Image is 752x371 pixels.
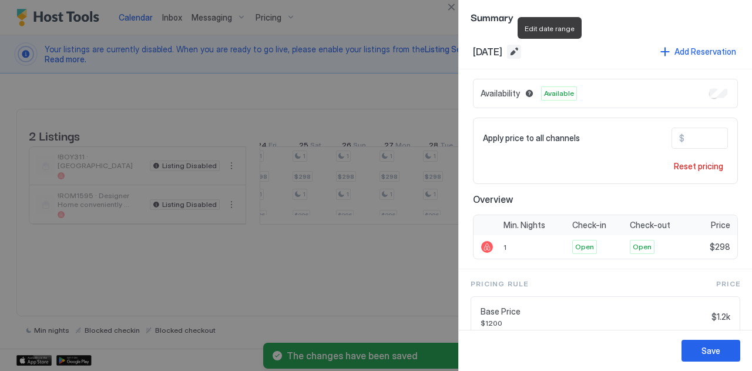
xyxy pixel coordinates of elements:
span: Check-in [572,220,606,230]
span: Open [575,242,594,252]
span: Check-out [630,220,670,230]
span: Apply price to all channels [483,133,580,143]
span: Summary [471,9,740,24]
span: $ [679,133,684,143]
span: Min. Nights [503,220,545,230]
div: Reset pricing [674,160,723,172]
div: Add Reservation [674,45,736,58]
button: Blocked dates override all pricing rules and remain unavailable until manually unblocked [522,86,536,101]
span: Base Price [481,306,707,317]
button: Edit date range [507,45,521,59]
span: Edit date range [525,24,575,33]
span: Overview [473,193,738,205]
span: $1.2k [711,312,730,322]
span: Available [544,88,574,99]
span: [DATE] [473,46,502,58]
span: $298 [710,242,730,252]
span: Open [633,242,652,252]
span: Price [716,279,740,289]
span: 1 [503,243,506,252]
span: $1200 [481,319,707,327]
button: Add Reservation [659,44,738,59]
span: Pricing Rule [471,279,528,289]
button: Save [681,340,740,362]
span: Price [711,220,730,230]
button: Reset pricing [669,158,728,174]
div: Save [701,345,720,357]
span: Availability [481,88,520,99]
